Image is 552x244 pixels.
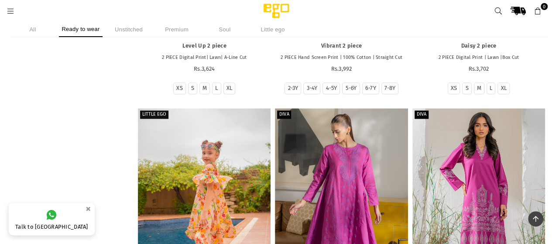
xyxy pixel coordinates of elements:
button: × [83,202,93,216]
label: L [215,85,218,92]
label: XS [451,85,457,92]
label: Little EGO [140,110,168,119]
label: XL [501,85,507,92]
li: All [11,22,55,37]
p: 2 PIECE Digital Print | Lawn |Box Cut [417,54,541,62]
label: M [477,85,481,92]
li: Soul [203,22,247,37]
label: Diva [415,110,429,119]
label: S [465,85,468,92]
a: Search [490,3,506,19]
label: 5-6Y [345,85,357,92]
a: Talk to [GEOGRAPHIC_DATA] [9,203,95,235]
label: XS [176,85,183,92]
li: Unstitched [107,22,151,37]
a: Vibrant 2 piece [279,42,403,50]
span: Rs.3,992 [331,65,352,72]
p: 2 PIECE Hand Screen Print | 100% Cotton | Straight Cut [279,54,403,62]
label: 2-3Y [288,85,298,92]
a: Menu [3,7,18,14]
a: Daisy 2 piece [417,42,541,50]
li: Ready to wear [59,22,103,37]
label: 6-7Y [365,85,376,92]
label: Diva [277,110,291,119]
label: M [202,85,207,92]
span: 0 [541,3,548,10]
li: Little ego [251,22,295,37]
span: Rs.3,702 [468,65,489,72]
label: XL [226,85,233,92]
label: 7-8Y [384,85,395,92]
p: 2 PIECE Digital Print| Lawn| A-Line Cut [142,54,266,62]
li: Premium [155,22,199,37]
a: 0 [530,3,545,19]
img: Ego [239,2,313,20]
label: 4-5Y [326,85,337,92]
label: 3-4Y [306,85,317,92]
span: Rs.3,624 [194,65,215,72]
label: S [191,85,194,92]
label: L [490,85,492,92]
a: Level Up 2 piece [142,42,266,50]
